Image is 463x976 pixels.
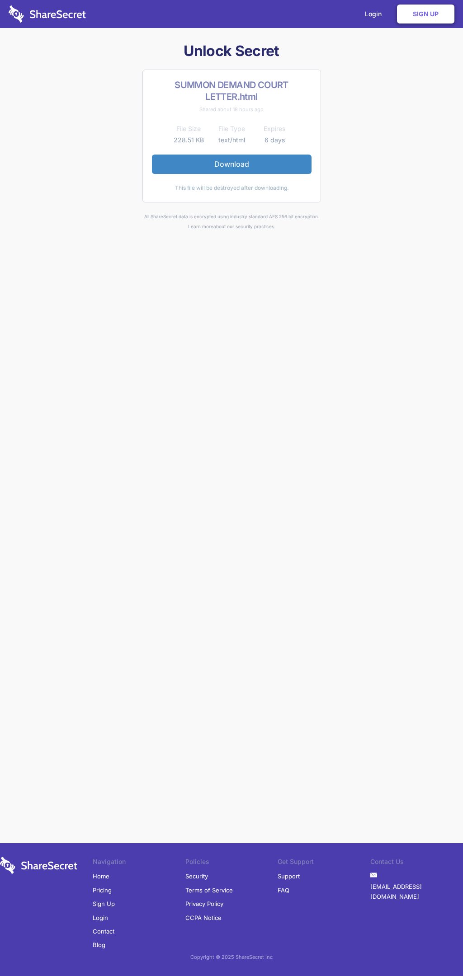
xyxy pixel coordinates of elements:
[370,880,463,904] a: [EMAIL_ADDRESS][DOMAIN_NAME]
[93,938,105,952] a: Blog
[278,869,300,883] a: Support
[152,79,312,103] h2: SUMMON DEMAND COURT LETTER.html
[210,135,253,145] td: text/html
[185,883,233,897] a: Terms of Service
[185,911,222,924] a: CCPA Notice
[152,104,312,114] div: Shared about 18 hours ago
[93,911,108,924] a: Login
[185,857,278,869] li: Policies
[93,857,185,869] li: Navigation
[210,123,253,134] th: File Type
[397,5,454,23] a: Sign Up
[93,897,115,910] a: Sign Up
[152,183,312,193] div: This file will be destroyed after downloading.
[93,869,109,883] a: Home
[253,135,296,145] td: 6 days
[278,883,289,897] a: FAQ
[93,883,112,897] a: Pricing
[370,857,463,869] li: Contact Us
[167,123,210,134] th: File Size
[152,155,312,174] a: Download
[167,135,210,145] td: 228.51 KB
[253,123,296,134] th: Expires
[9,5,86,23] img: logo-wordmark-white-trans-d4663122ce5f474addd5e946df7df03e33cb6a1c49d2221995e7729f52c070b2.svg
[188,224,213,229] a: Learn more
[278,857,370,869] li: Get Support
[185,869,208,883] a: Security
[93,924,114,938] a: Contact
[185,897,223,910] a: Privacy Policy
